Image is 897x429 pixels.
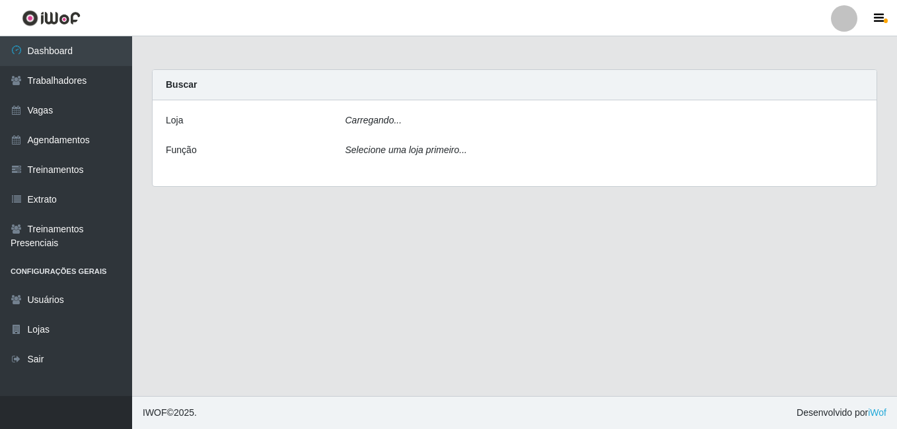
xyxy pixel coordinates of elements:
[143,406,197,420] span: © 2025 .
[345,115,402,125] i: Carregando...
[345,145,467,155] i: Selecione uma loja primeiro...
[166,79,197,90] strong: Buscar
[166,143,197,157] label: Função
[868,407,886,418] a: iWof
[22,10,81,26] img: CoreUI Logo
[143,407,167,418] span: IWOF
[797,406,886,420] span: Desenvolvido por
[166,114,183,127] label: Loja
